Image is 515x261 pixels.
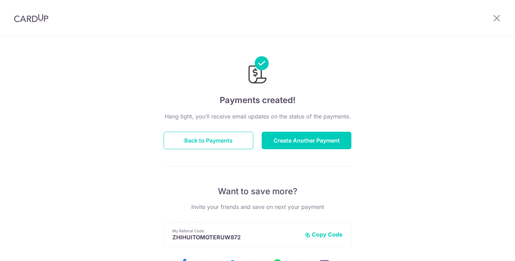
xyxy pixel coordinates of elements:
button: Create Another Payment [262,132,351,149]
iframe: Opens a widget where you can find more information [470,240,508,258]
h4: Payments created! [164,94,351,107]
p: My Referral Code [172,228,299,234]
button: Copy Code [305,231,343,238]
p: Invite your friends and save on next your payment [164,203,351,211]
p: ZHIHUITOMOTERUW872 [172,234,299,241]
button: Back to Payments [164,132,253,149]
p: Hang tight, you’ll receive email updates on the status of the payments. [164,112,351,121]
img: Payments [246,56,269,86]
p: Want to save more? [164,186,351,197]
img: CardUp [14,14,48,22]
